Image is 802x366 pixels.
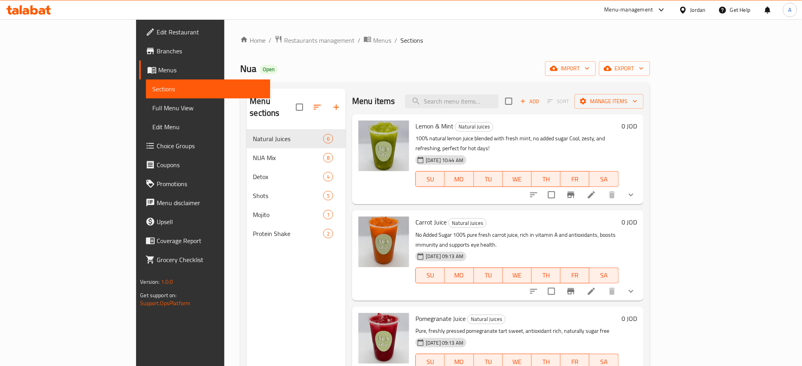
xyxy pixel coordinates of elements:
[324,211,333,219] span: 1
[139,231,270,250] a: Coverage Report
[158,65,264,75] span: Menus
[139,193,270,212] a: Menu disclaimer
[157,255,264,264] span: Grocery Checklist
[139,212,270,231] a: Upsell
[455,122,493,131] span: Natural Juices
[448,270,470,281] span: MO
[423,157,466,164] span: [DATE] 10:44 AM
[405,94,499,108] input: search
[373,36,391,45] span: Menus
[564,174,586,185] span: FR
[517,95,542,108] span: Add item
[415,216,447,228] span: Carrot Juice
[139,42,270,60] a: Branches
[358,121,409,171] img: Lemon & Mint
[561,185,580,204] button: Branch-specific-item
[146,79,270,98] a: Sections
[323,134,333,143] div: items
[590,171,618,187] button: SA
[622,282,641,301] button: show more
[400,36,423,45] span: Sections
[323,172,333,181] div: items
[324,173,333,181] span: 4
[323,191,333,200] div: items
[275,35,355,45] a: Restaurants management
[445,268,474,283] button: MO
[519,97,540,106] span: Add
[253,153,323,162] span: NUA Mix
[543,283,560,300] span: Select to update
[250,95,296,119] h2: Menu sections
[246,186,346,205] div: Shots5
[253,210,323,219] span: Mojito
[545,61,596,76] button: import
[140,298,190,308] a: Support.OpsPlatform
[415,120,453,132] span: Lemon & Mint
[157,160,264,170] span: Coupons
[622,121,637,132] h6: 0 JOD
[535,270,557,281] span: TH
[253,134,323,143] span: Natural Juices
[622,185,641,204] button: show more
[415,268,445,283] button: SU
[364,35,391,45] a: Menus
[564,270,586,281] span: FR
[622,217,637,228] h6: 0 JOD
[308,98,327,117] span: Sort sections
[152,84,264,94] span: Sections
[246,205,346,224] div: Mojito1
[524,282,543,301] button: sort-choices
[605,64,644,74] span: export
[605,5,653,15] div: Menu-management
[139,60,270,79] a: Menus
[157,46,264,56] span: Branches
[324,230,333,238] span: 2
[269,36,271,45] li: /
[449,219,486,228] span: Natural Juices
[327,98,346,117] button: Add section
[139,174,270,193] a: Promotions
[419,174,442,185] span: SU
[524,185,543,204] button: sort-choices
[593,174,615,185] span: SA
[152,122,264,132] span: Edit Menu
[423,253,466,260] span: [DATE] 09:13 AM
[253,191,323,200] span: Shots
[535,174,557,185] span: TH
[542,95,574,108] span: Select section first
[157,217,264,226] span: Upsell
[323,210,333,219] div: items
[253,172,323,181] span: Detox
[253,229,323,238] span: Protein Shake
[448,174,470,185] span: MO
[423,339,466,347] span: [DATE] 09:13 AM
[503,268,532,283] button: WE
[246,129,346,148] div: Natural Juices6
[415,313,466,324] span: Pomegranate Juice
[157,179,264,189] span: Promotions
[146,117,270,136] a: Edit Menu
[532,268,561,283] button: TH
[455,122,493,132] div: Natural Juices
[246,167,346,186] div: Detox4
[561,171,590,187] button: FR
[590,268,618,283] button: SA
[323,153,333,162] div: items
[603,282,622,301] button: delete
[622,313,637,324] h6: 0 JOD
[415,326,618,336] p: Pure, freshly pressed pomegranate tart sweet, antioxidant rich, naturally sugar free
[157,198,264,208] span: Menu disclaimer
[561,268,590,283] button: FR
[448,218,487,228] div: Natural Juices
[139,136,270,155] a: Choice Groups
[467,315,506,324] div: Natural Juices
[415,134,618,153] p: 100% natural lemon juice blended with fresh mint, no added sugar Cool, zesty, and refreshing, per...
[146,98,270,117] a: Full Menu View
[552,64,590,74] span: import
[394,36,397,45] li: /
[157,236,264,245] span: Coverage Report
[246,224,346,243] div: Protein Shake2
[468,315,505,324] span: Natural Juices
